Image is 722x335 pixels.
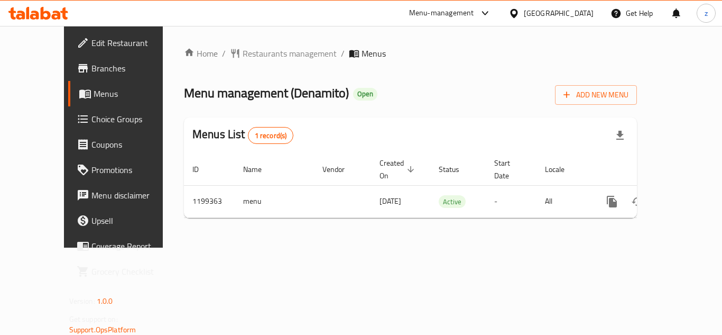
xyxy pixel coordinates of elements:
[91,189,176,202] span: Menu disclaimer
[607,123,633,148] div: Export file
[494,157,524,182] span: Start Date
[243,163,275,176] span: Name
[409,7,474,20] div: Menu-management
[625,189,650,214] button: Change Status
[97,294,113,308] span: 1.0.0
[68,106,184,132] a: Choice Groups
[69,312,118,326] span: Get support on:
[379,157,418,182] span: Created On
[91,164,176,176] span: Promotions
[545,163,578,176] span: Locale
[91,214,176,227] span: Upsell
[68,259,184,284] a: Grocery Checklist
[362,47,386,60] span: Menus
[353,89,377,98] span: Open
[69,294,95,308] span: Version:
[439,195,466,208] div: Active
[68,157,184,183] a: Promotions
[94,87,176,100] span: Menus
[705,7,708,19] span: z
[486,185,536,218] td: -
[91,138,176,151] span: Coupons
[68,233,184,259] a: Coverage Report
[379,194,401,208] span: [DATE]
[563,88,628,102] span: Add New Menu
[68,132,184,157] a: Coupons
[91,37,176,49] span: Edit Restaurant
[222,47,226,60] li: /
[192,126,293,144] h2: Menus List
[91,62,176,75] span: Branches
[353,88,377,101] div: Open
[192,163,212,176] span: ID
[184,81,349,105] span: Menu management ( Denamito )
[536,185,591,218] td: All
[235,185,314,218] td: menu
[184,47,637,60] nav: breadcrumb
[91,113,176,125] span: Choice Groups
[524,7,594,19] div: [GEOGRAPHIC_DATA]
[439,196,466,208] span: Active
[68,208,184,233] a: Upsell
[91,240,176,252] span: Coverage Report
[243,47,337,60] span: Restaurants management
[230,47,337,60] a: Restaurants management
[341,47,345,60] li: /
[68,81,184,106] a: Menus
[91,265,176,278] span: Grocery Checklist
[68,56,184,81] a: Branches
[322,163,358,176] span: Vendor
[248,127,294,144] div: Total records count
[184,185,235,218] td: 1199363
[599,189,625,214] button: more
[248,131,293,141] span: 1 record(s)
[439,163,473,176] span: Status
[591,153,709,186] th: Actions
[68,30,184,56] a: Edit Restaurant
[555,85,637,105] button: Add New Menu
[184,153,709,218] table: enhanced table
[68,183,184,208] a: Menu disclaimer
[184,47,218,60] a: Home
